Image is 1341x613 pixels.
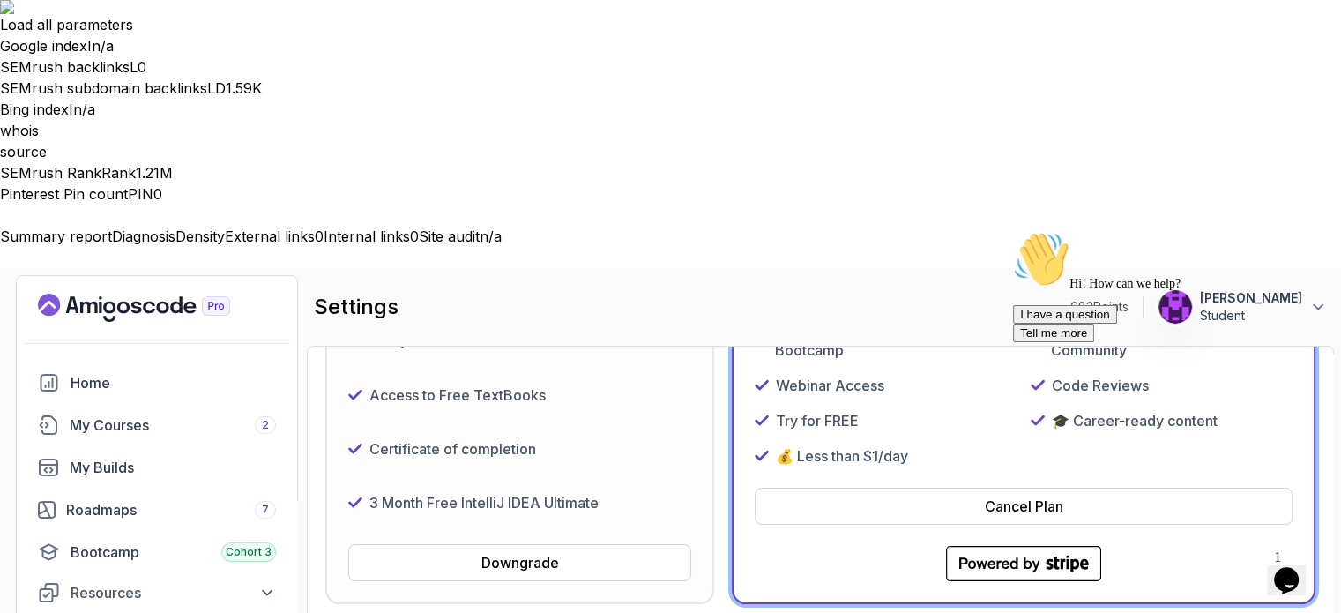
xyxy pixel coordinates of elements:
h2: settings [314,293,399,321]
button: Cancel Plan [755,488,1293,525]
div: My Courses [70,415,276,436]
span: 7 [262,503,269,517]
span: 0 [410,228,419,245]
p: Access to Free TextBooks [369,385,546,406]
button: Downgrade [348,544,691,581]
a: home [27,365,287,400]
a: bootcamp [27,535,287,570]
span: External links [225,228,315,245]
a: builds [27,450,287,485]
span: Diagnosis [112,228,175,245]
button: I have a question [7,81,111,100]
a: 1.59K [226,79,262,97]
span: Cohort 3 [226,545,272,559]
span: Rank [101,164,136,182]
a: 0 [153,185,162,203]
a: n/a [92,37,114,55]
div: Bootcamp [71,542,276,563]
a: n/a [73,101,95,118]
button: Resources [27,577,287,609]
span: I [69,101,73,118]
a: Landing page [38,294,271,322]
a: roadmaps [27,492,287,527]
iframe: chat widget [1006,224,1323,534]
div: Resources [71,582,276,603]
a: courses [27,407,287,443]
img: :wave: [7,7,63,64]
a: Site auditn/a [419,228,502,245]
p: 3 Month Free IntelliJ IDEA Ultimate [369,492,599,513]
a: 0 [138,58,146,76]
span: I [87,37,92,55]
p: Webinar Access [776,375,884,396]
span: Hi! How can we help? [7,53,175,66]
span: 0 [315,228,324,245]
button: Tell me more [7,100,88,118]
iframe: chat widget [1267,542,1323,595]
p: Certificate of completion [369,438,536,460]
div: Home [71,372,276,393]
span: n/a [480,228,502,245]
span: PIN [128,185,153,203]
div: Roadmaps [66,499,276,520]
p: Try for FREE [776,410,859,431]
div: Downgrade [481,552,559,573]
div: 👋Hi! How can we help?I have a questionTell me more [7,7,324,118]
span: 2 [262,418,269,432]
p: 💰 Less than $1/day [776,445,908,467]
span: Site audit [419,228,480,245]
span: Internal links [324,228,410,245]
div: My Builds [70,457,276,478]
div: Cancel Plan [985,496,1063,517]
span: L [130,58,138,76]
a: 1.21M [136,164,173,182]
span: Density [175,228,225,245]
span: LD [207,79,226,97]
